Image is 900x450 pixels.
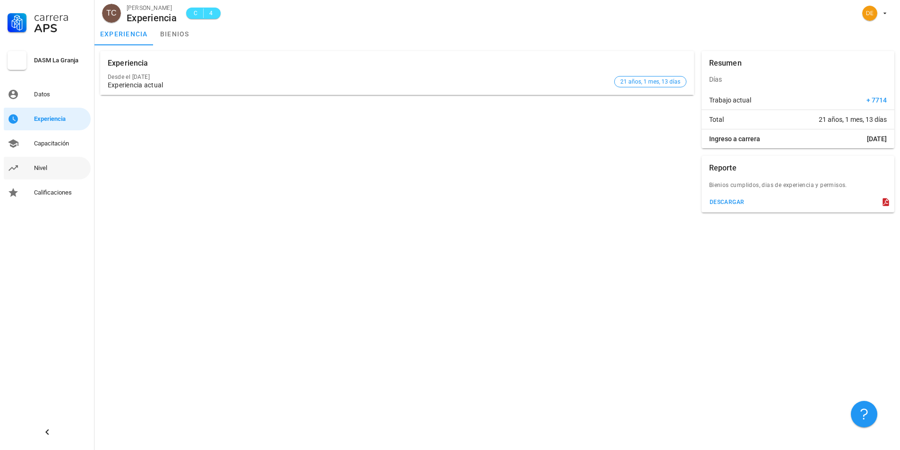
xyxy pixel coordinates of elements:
a: Datos [4,83,91,106]
div: DASM La Granja [34,57,87,64]
span: + 7714 [866,95,887,105]
a: Calificaciones [4,181,91,204]
div: Datos [34,91,87,98]
span: [DATE] [867,134,887,144]
a: bienios [154,23,196,45]
span: 21 años, 1 mes, 13 días [819,115,887,124]
div: Experiencia [34,115,87,123]
div: Experiencia actual [108,81,610,89]
span: 21 años, 1 mes, 13 días [620,76,680,87]
div: [PERSON_NAME] [127,3,177,13]
div: Experiencia [127,13,177,23]
div: descargar [709,199,745,205]
a: Capacitación [4,132,91,155]
div: Calificaciones [34,189,87,196]
span: Total [709,115,724,124]
div: Desde el [DATE] [108,74,610,80]
div: Reporte [709,156,737,180]
a: Experiencia [4,108,91,130]
span: C [192,8,199,18]
div: Días [702,68,894,91]
a: experiencia [94,23,154,45]
span: Trabajo actual [709,95,751,105]
div: Nivel [34,164,87,172]
div: avatar [862,6,877,21]
div: Capacitación [34,140,87,147]
div: Carrera [34,11,87,23]
div: Experiencia [108,51,148,76]
span: TC [106,4,116,23]
div: Bienios cumplidos, dias de experiencia y permisos. [702,180,894,195]
span: 4 [207,8,215,18]
span: Ingreso a carrera [709,134,760,144]
div: avatar [102,4,121,23]
button: descargar [705,195,748,209]
a: Nivel [4,157,91,179]
div: Resumen [709,51,742,76]
div: APS [34,23,87,34]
